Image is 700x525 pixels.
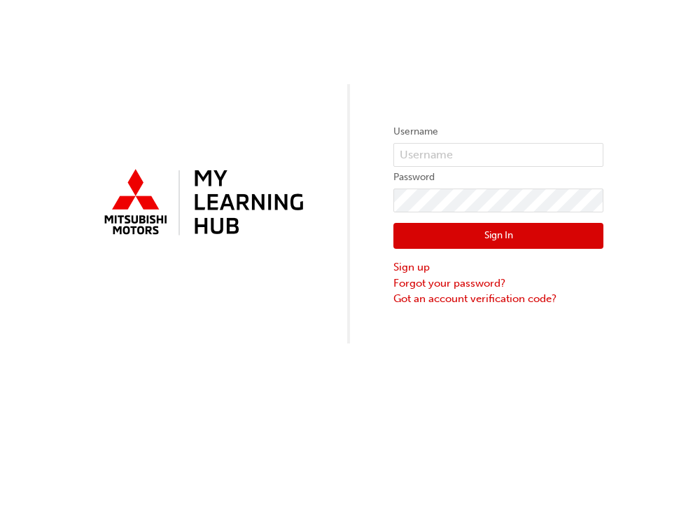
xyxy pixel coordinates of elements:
a: Sign up [393,259,603,275]
label: Username [393,123,603,140]
button: Sign In [393,223,603,250]
img: mmal [97,163,307,243]
a: Got an account verification code? [393,291,603,307]
label: Password [393,169,603,186]
input: Username [393,143,603,167]
a: Forgot your password? [393,275,603,292]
